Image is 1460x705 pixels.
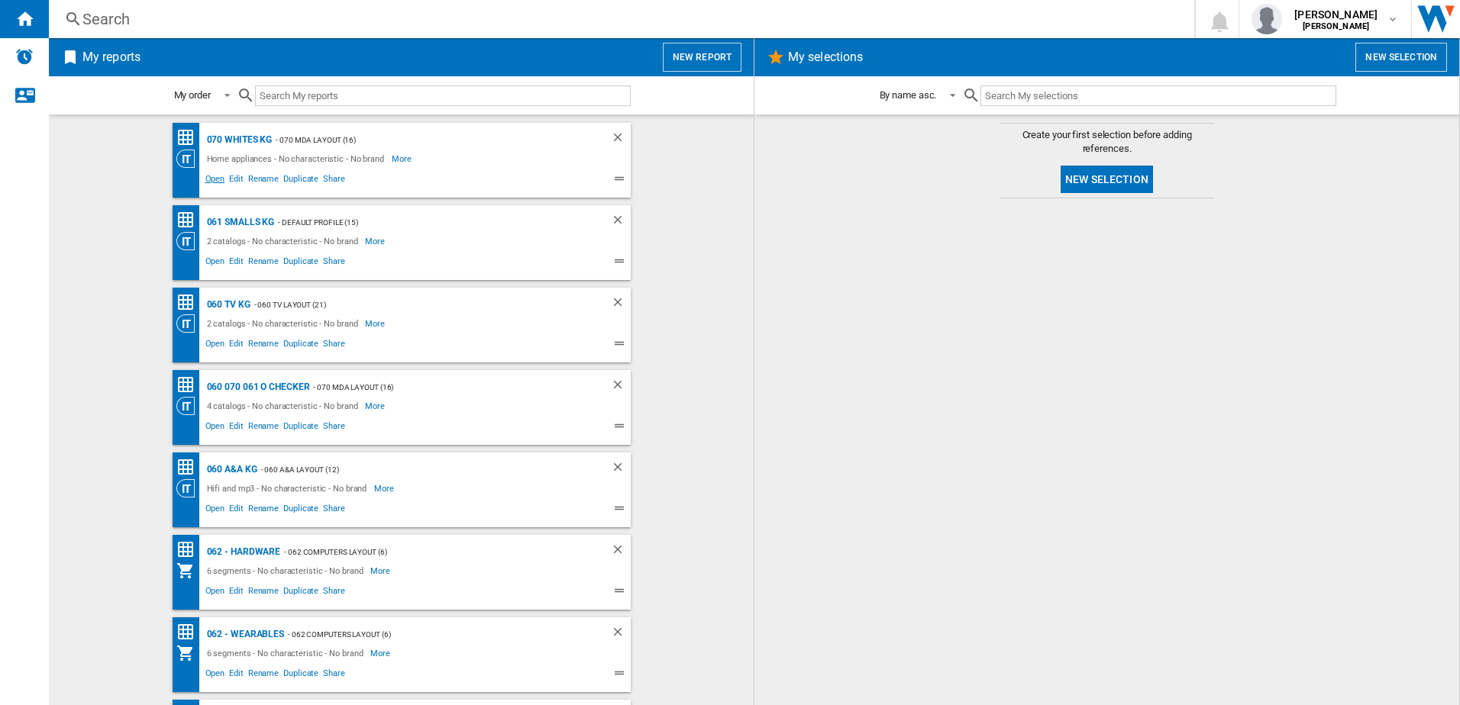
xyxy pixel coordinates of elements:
div: Price Matrix [176,211,203,230]
div: Delete [611,130,631,150]
span: More [370,562,392,580]
span: More [374,479,396,497]
span: [PERSON_NAME] [1294,7,1378,22]
button: New selection [1061,166,1153,193]
span: Open [203,419,228,437]
span: More [392,150,414,168]
div: My Assortment [176,644,203,662]
span: Share [321,254,347,272]
span: Edit [227,419,246,437]
div: 2 catalogs - No characteristic - No brand [203,314,366,333]
div: My order [174,89,211,101]
h2: My selections [785,43,866,72]
button: New selection [1355,43,1447,72]
span: Duplicate [281,172,321,190]
div: - 060 TV Layout (21) [250,295,580,314]
div: - 062 Computers Layout (6) [284,625,580,644]
span: Duplicate [281,419,321,437]
span: Edit [227,501,246,520]
span: Rename [246,254,281,272]
button: New report [663,43,741,72]
div: Delete [611,295,631,314]
span: Duplicate [281,666,321,684]
span: Open [203,254,228,272]
span: Duplicate [281,584,321,602]
div: Search [82,8,1155,30]
div: 2 catalogs - No characteristic - No brand [203,232,366,250]
div: Category View [176,150,203,168]
div: Delete [611,378,631,397]
span: More [365,232,387,250]
span: Create your first selection before adding references. [1000,128,1214,156]
span: Rename [246,584,281,602]
div: Delete [611,460,631,479]
div: 6 segments - No characteristic - No brand [203,562,371,580]
span: Open [203,336,228,355]
span: Rename [246,172,281,190]
div: Price Matrix [176,540,203,559]
span: Open [203,666,228,684]
span: Edit [227,254,246,272]
div: Price Matrix [176,458,203,477]
h2: My reports [79,43,144,72]
span: Edit [227,666,246,684]
div: Price Matrix [176,293,203,312]
span: Rename [246,666,281,684]
span: Open [203,584,228,602]
span: More [370,644,392,662]
div: 6 segments - No characteristic - No brand [203,644,371,662]
span: Duplicate [281,254,321,272]
div: 061 Smalls KG [203,213,275,232]
div: 4 catalogs - No characteristic - No brand [203,397,366,415]
div: - 062 Computers Layout (6) [280,542,580,562]
div: 070 Whites KG [203,130,273,150]
div: Category View [176,397,203,415]
span: Duplicate [281,336,321,355]
b: [PERSON_NAME] [1303,21,1369,31]
div: Delete [611,625,631,644]
div: Category View [176,479,203,497]
div: Delete [611,542,631,562]
div: My Assortment [176,562,203,580]
div: 060 TV KG [203,295,250,314]
div: Price Matrix [176,128,203,147]
div: - 060 A&A Layout (12) [257,460,580,479]
span: Rename [246,501,281,520]
span: Share [321,666,347,684]
div: 060 A&A KG [203,460,257,479]
span: Share [321,419,347,437]
span: Share [321,584,347,602]
div: 062 - Hardware [203,542,281,562]
img: alerts-logo.svg [15,47,34,66]
div: 062 - Wearables [203,625,285,644]
div: - Default profile (15) [274,213,580,232]
div: Category View [176,232,203,250]
input: Search My reports [255,85,631,106]
div: Delete [611,213,631,232]
span: Edit [227,584,246,602]
div: Hifi and mp3 - No characteristic - No brand [203,479,375,497]
span: More [365,397,387,415]
div: Price Matrix [176,375,203,394]
span: Open [203,172,228,190]
div: - 070 MDA layout (16) [309,378,580,397]
div: Home appliances - No characteristic - No brand [203,150,392,168]
span: Share [321,336,347,355]
span: Share [321,172,347,190]
div: Price Matrix [176,623,203,642]
span: Rename [246,419,281,437]
span: Rename [246,336,281,355]
div: 060 070 061 O Checker [203,378,310,397]
div: By name asc. [880,89,937,101]
span: Duplicate [281,501,321,520]
div: - 070 MDA layout (16) [272,130,580,150]
span: Edit [227,172,246,190]
input: Search My selections [980,85,1336,106]
span: Open [203,501,228,520]
span: Share [321,501,347,520]
span: More [365,314,387,333]
div: Category View [176,314,203,333]
img: profile.jpg [1252,4,1282,34]
span: Edit [227,336,246,355]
